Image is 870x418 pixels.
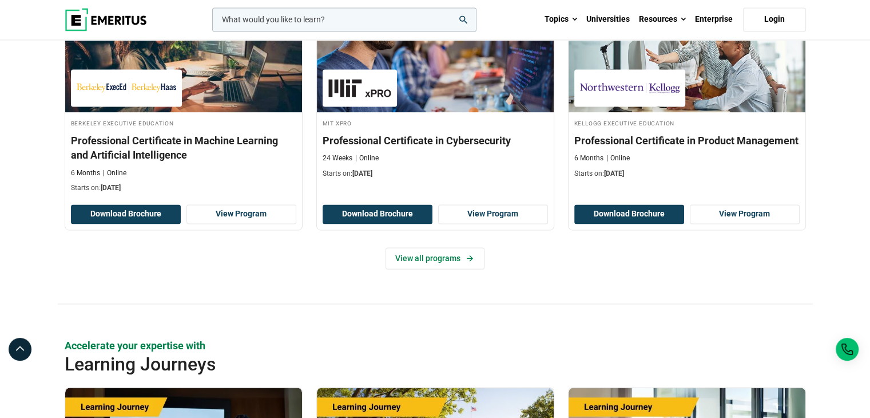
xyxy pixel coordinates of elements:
[65,353,732,376] h2: Learning Journeys
[212,7,476,31] input: woocommerce-product-search-field-0
[574,153,603,163] p: 6 Months
[101,184,121,192] span: [DATE]
[71,133,296,162] h3: Professional Certificate in Machine Learning and Artificial Intelligence
[604,169,624,178] span: [DATE]
[574,118,800,128] h4: Kellogg Executive Education
[574,133,800,148] h3: Professional Certificate in Product Management
[323,204,432,224] button: Download Brochure
[438,204,548,224] a: View Program
[71,204,181,224] button: Download Brochure
[574,204,684,224] button: Download Brochure
[323,133,548,148] h3: Professional Certificate in Cybersecurity
[71,183,296,193] p: Starts on:
[323,169,548,179] p: Starts on:
[323,153,352,163] p: 24 Weeks
[328,75,391,101] img: MIT xPRO
[71,118,296,128] h4: Berkeley Executive Education
[323,118,548,128] h4: MIT xPRO
[352,169,372,178] span: [DATE]
[186,204,296,224] a: View Program
[743,7,806,31] a: Login
[65,338,806,353] p: Accelerate your expertise with
[606,153,630,163] p: Online
[574,169,800,179] p: Starts on:
[355,153,379,163] p: Online
[580,75,680,101] img: Kellogg Executive Education
[77,75,176,101] img: Berkeley Executive Education
[71,168,100,178] p: 6 Months
[386,247,484,269] a: View all programs
[690,204,800,224] a: View Program
[103,168,126,178] p: Online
